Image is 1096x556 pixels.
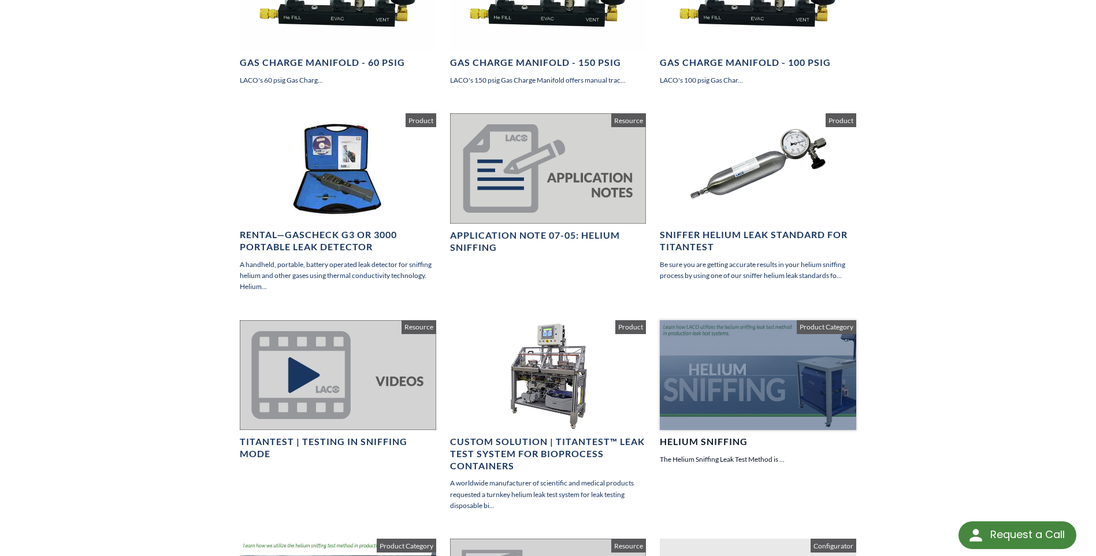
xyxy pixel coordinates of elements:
[958,521,1076,549] div: Request a Call
[406,113,436,127] span: Product
[240,436,436,460] h4: TITANTEST | Testing in Sniffing Mode
[450,229,646,254] h4: Application Note 07-05: Helium Sniffing
[811,539,856,553] span: Configurator
[240,75,436,86] p: LACO's 60 psig Gas Charg...
[967,526,985,544] img: round button
[611,113,646,127] span: Resource
[450,75,646,86] p: LACO's 150 psig Gas Charge Manifold offers manual trac...
[660,113,856,281] a: Sniffer Helium Leak Standard for TITANTEST Be sure you are getting accurate results in your heliu...
[660,259,856,281] p: Be sure you are getting accurate results in your helium sniffing process by using one of our snif...
[660,75,856,86] p: LACO's 100 psig Gas Char...
[660,320,856,465] a: Helium Sniffing The Helium Sniffing Leak Test Method is ... product Category
[377,539,436,553] span: product Category
[240,113,436,292] a: Rental—GasCheck G3 or 3000 Portable Leak Detector A handheld, portable, battery operated leak det...
[660,57,856,69] h4: Gas Charge Manifold - 100 PSIG
[660,454,856,465] p: The Helium Sniffing Leak Test Method is ...
[611,539,646,553] span: Resource
[450,57,646,69] h4: Gas Charge Manifold - 150 PSIG
[990,521,1065,548] div: Request a Call
[450,436,646,472] h4: Custom Solution | TITANTEST™ Leak Test System for Bioprocess Containers
[660,229,856,253] h4: Sniffer Helium Leak Standard for TITANTEST
[450,320,646,511] a: Custom Solution | TITANTEST™ Leak Test System for Bioprocess Containers A worldwide manufacturer ...
[240,320,436,460] a: TITANTEST | Testing in Sniffing Mode Resource
[240,57,436,69] h4: Gas Charge Manifold - 60 PSIG
[240,229,436,253] h4: Rental—GasCheck G3 or 3000 Portable Leak Detector
[660,436,856,448] h4: Helium Sniffing
[240,259,436,292] p: A handheld, portable, battery operated leak detector for sniffing helium and other gases using th...
[402,320,436,334] span: Resource
[826,113,856,127] span: Product
[450,477,646,511] p: A worldwide manufacturer of scientific and medical products requested a turnkey helium leak test ...
[450,113,646,253] a: Application Note 07-05: Helium Sniffing Resource
[797,320,856,334] span: product Category
[615,320,646,334] span: Product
